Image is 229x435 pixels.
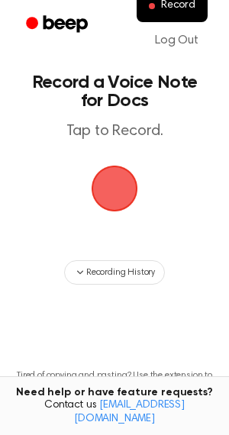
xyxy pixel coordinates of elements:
[9,399,220,426] span: Contact us
[15,10,102,40] a: Beep
[86,266,155,279] span: Recording History
[27,122,202,141] p: Tap to Record.
[140,22,214,59] a: Log Out
[64,260,165,285] button: Recording History
[74,400,185,424] a: [EMAIL_ADDRESS][DOMAIN_NAME]
[27,73,202,110] h1: Record a Voice Note for Docs
[92,166,137,211] img: Beep Logo
[12,370,217,393] p: Tired of copying and pasting? Use the extension to automatically insert your recordings.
